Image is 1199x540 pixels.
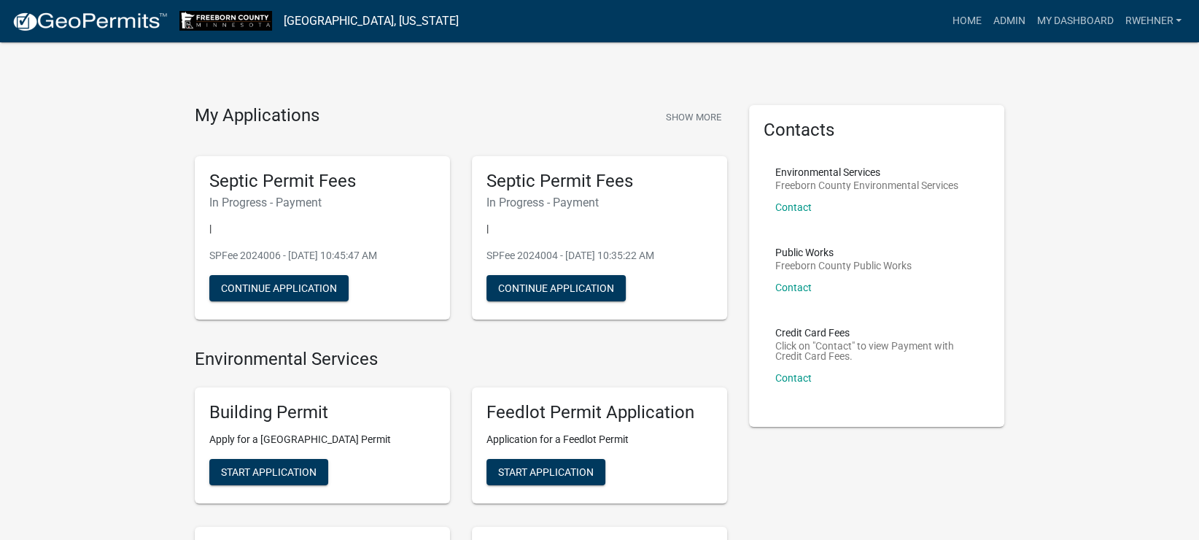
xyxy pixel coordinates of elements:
[775,341,978,361] p: Click on "Contact" to view Payment with Credit Card Fees.
[486,432,713,447] p: Application for a Feedlot Permit
[486,221,713,236] p: |
[209,196,435,209] h6: In Progress - Payment
[1031,7,1119,35] a: My Dashboard
[946,7,987,35] a: Home
[195,349,727,370] h4: Environmental Services
[486,275,626,301] button: Continue Application
[221,466,317,478] span: Start Application
[195,105,319,127] h4: My Applications
[775,261,912,271] p: Freeborn County Public Works
[486,248,713,263] p: SPFee 2024004 - [DATE] 10:35:22 AM
[209,402,435,423] h5: Building Permit
[209,221,435,236] p: |
[486,402,713,423] h5: Feedlot Permit Application
[486,171,713,192] h5: Septic Permit Fees
[775,167,958,177] p: Environmental Services
[775,328,978,338] p: Credit Card Fees
[486,196,713,209] h6: In Progress - Payment
[775,282,812,293] a: Contact
[775,372,812,384] a: Contact
[179,11,272,31] img: Freeborn County, Minnesota
[660,105,727,129] button: Show More
[775,201,812,213] a: Contact
[209,171,435,192] h5: Septic Permit Fees
[1119,7,1187,35] a: rwehner
[209,432,435,447] p: Apply for a [GEOGRAPHIC_DATA] Permit
[209,248,435,263] p: SPFee 2024006 - [DATE] 10:45:47 AM
[209,459,328,485] button: Start Application
[775,180,958,190] p: Freeborn County Environmental Services
[764,120,990,141] h5: Contacts
[775,247,912,258] p: Public Works
[486,459,605,485] button: Start Application
[209,275,349,301] button: Continue Application
[284,9,459,34] a: [GEOGRAPHIC_DATA], [US_STATE]
[498,466,594,478] span: Start Application
[987,7,1031,35] a: Admin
